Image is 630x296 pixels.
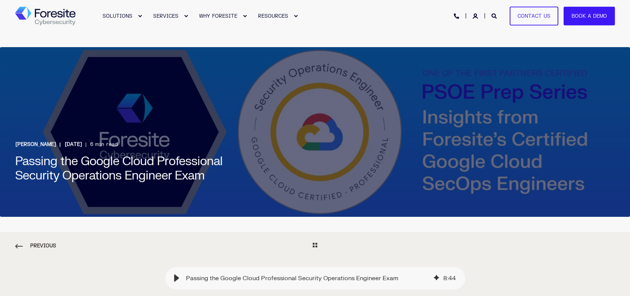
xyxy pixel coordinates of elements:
a: Go Back [313,242,317,250]
span: SOLUTIONS [103,13,132,19]
span: [DATE] [56,140,82,150]
a: Contact Us [510,6,558,26]
a: Login [473,12,479,19]
a: [PERSON_NAME] [15,140,56,150]
div: 8 : 44 [443,274,456,283]
span: 6 min read [82,140,118,150]
a: Previous Page [15,242,56,250]
a: Book a Demo [564,6,615,26]
span: RESOURCES [258,13,288,19]
div: Expand SERVICES [184,14,188,18]
div: Play blog post audio: Passing the Google Cloud Professional Security Operations Engineer Exam [165,267,465,290]
div: Passing the Google Cloud Professional Security Operations Engineer Exam [186,274,433,283]
div: Expand RESOURCES [293,14,298,18]
span: Passing the Google Cloud Professional Security Operations Engineer Exam [15,153,223,183]
span: WHY FORESITE [199,13,237,19]
span: Previous [15,242,56,250]
div: Expand WHY FORESITE [243,14,247,18]
a: Back to Home [15,7,75,26]
a: Open Search [492,12,498,19]
div: Play [169,271,184,286]
div: Expand SOLUTIONS [138,14,142,18]
div: AI-generated audio [433,274,439,283]
img: Foresite logo, a hexagon shape of blues with a directional arrow to the right hand side, and the ... [15,7,75,26]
